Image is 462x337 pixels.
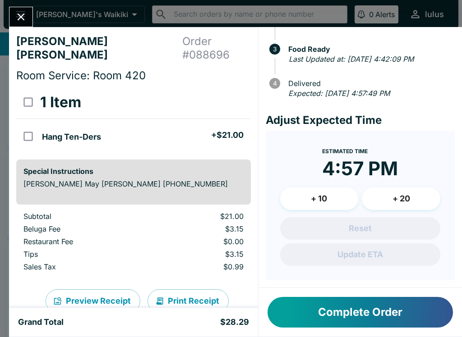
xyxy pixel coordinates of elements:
[16,212,251,275] table: orders table
[23,224,143,233] p: Beluga Fee
[157,212,244,221] p: $21.00
[362,187,440,210] button: + 20
[322,148,368,155] span: Estimated Time
[23,212,143,221] p: Subtotal
[9,7,32,27] button: Close
[16,86,251,152] table: orders table
[288,89,390,98] em: Expected: [DATE] 4:57:49 PM
[23,179,244,188] p: [PERSON_NAME] May [PERSON_NAME] [PHONE_NUMBER]
[182,35,250,62] h4: Order # 088696
[16,35,182,62] h4: [PERSON_NAME] [PERSON_NAME]
[23,167,244,176] h6: Special Instructions
[157,224,244,233] p: $3.15
[23,262,143,271] p: Sales Tax
[322,157,398,180] time: 4:57 PM
[273,46,277,53] text: 3
[220,317,249,328] h5: $28.29
[40,93,81,111] h3: 1 Item
[16,69,146,82] span: Room Service: Room 420
[268,297,453,328] button: Complete Order
[46,289,140,313] button: Preview Receipt
[157,237,244,246] p: $0.00
[157,262,244,271] p: $0.99
[280,187,359,210] button: + 10
[157,250,244,259] p: $3.15
[211,130,244,141] h5: + $21.00
[148,289,229,313] button: Print Receipt
[42,132,101,142] h5: Hang Ten-Ders
[266,114,455,127] h4: Adjust Expected Time
[23,237,143,246] p: Restaurant Fee
[273,80,277,87] text: 4
[284,45,455,53] span: Food Ready
[284,79,455,87] span: Delivered
[23,250,143,259] p: Tips
[289,55,414,64] em: Last Updated at: [DATE] 4:42:09 PM
[18,317,64,328] h5: Grand Total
